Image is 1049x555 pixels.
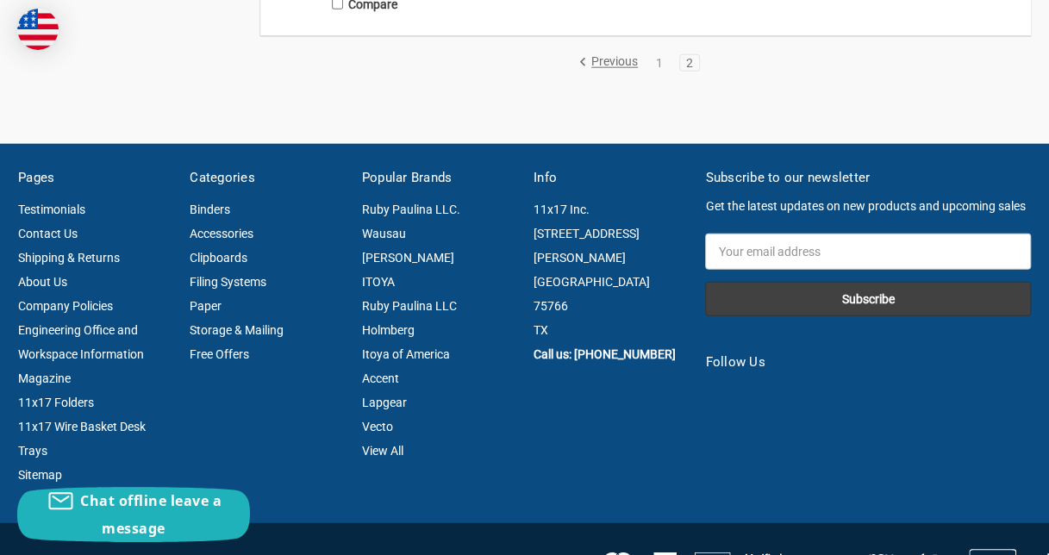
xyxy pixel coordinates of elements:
[362,444,403,458] a: View All
[362,227,406,240] a: Wausau
[18,275,67,289] a: About Us
[17,9,59,50] img: duty and tax information for United States
[362,251,454,265] a: [PERSON_NAME]
[190,227,253,240] a: Accessories
[18,323,144,385] a: Engineering Office and Workspace Information Magazine
[18,203,85,216] a: Testimonials
[18,396,94,409] a: 11x17 Folders
[190,275,266,289] a: Filing Systems
[18,468,62,482] a: Sitemap
[705,234,1031,270] input: Your email address
[18,299,113,313] a: Company Policies
[18,168,172,188] h5: Pages
[705,352,1031,372] h5: Follow Us
[362,420,393,433] a: Vecto
[190,251,247,265] a: Clipboards
[680,57,699,69] a: 2
[190,323,284,337] a: Storage & Mailing
[17,487,250,542] button: Chat offline leave a message
[578,55,644,71] a: Previous
[534,347,676,361] a: Call us: [PHONE_NUMBER]
[534,168,687,188] h5: Info
[650,57,669,69] a: 1
[705,168,1031,188] h5: Subscribe to our newsletter
[362,168,515,188] h5: Popular Brands
[18,251,120,265] a: Shipping & Returns
[362,323,415,337] a: Holmberg
[362,347,450,361] a: Itoya of America
[18,420,146,458] a: 11x17 Wire Basket Desk Trays
[18,227,78,240] a: Contact Us
[705,197,1031,215] p: Get the latest updates on new products and upcoming sales
[362,371,399,385] a: Accent
[80,491,222,538] span: Chat offline leave a message
[190,347,249,361] a: Free Offers
[362,396,407,409] a: Lapgear
[362,275,395,289] a: ITOYA
[190,168,343,188] h5: Categories
[362,299,457,313] a: Ruby Paulina LLC
[705,282,1031,316] input: Subscribe
[534,197,687,342] address: 11x17 Inc. [STREET_ADDRESS][PERSON_NAME] [GEOGRAPHIC_DATA] 75766 TX
[190,203,230,216] a: Binders
[190,299,222,313] a: Paper
[362,203,460,216] a: Ruby Paulina LLC.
